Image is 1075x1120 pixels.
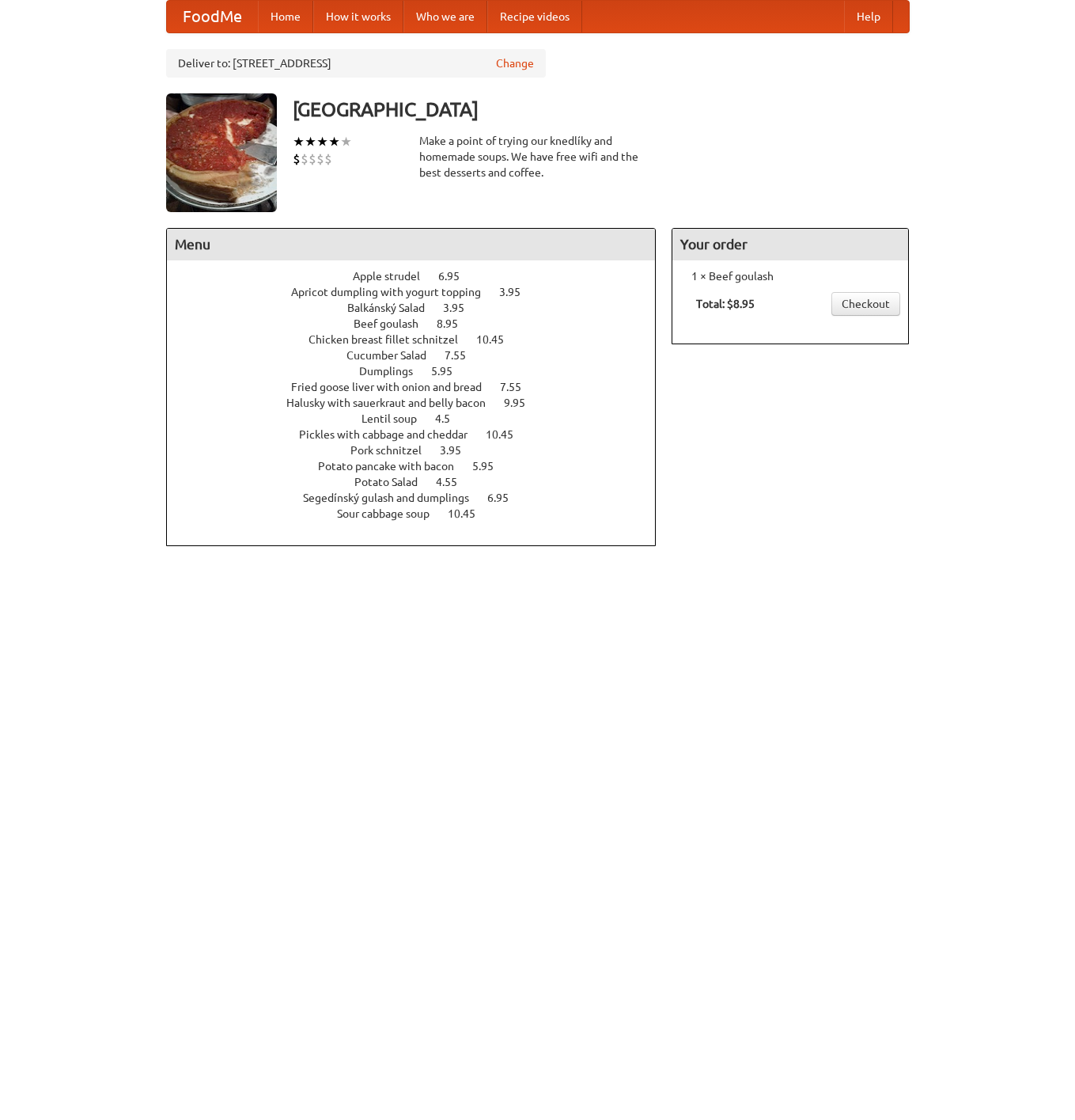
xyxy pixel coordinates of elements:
[496,55,534,71] a: Change
[340,133,352,150] li: ★
[291,381,498,393] span: Fried goose liver with onion and bread
[672,229,908,260] h4: Your order
[346,349,442,362] span: Cucumber Salad
[299,428,543,441] a: Pickles with cabbage and cheddar 10.45
[305,133,316,150] li: ★
[487,492,524,504] span: 6.95
[419,133,657,180] div: Make a point of trying our knedlíky and homemade soups. We have free wifi and the best desserts a...
[347,302,494,314] a: Balkánský Salad 3.95
[291,381,551,393] a: Fried goose liver with onion and bread 7.55
[301,150,308,168] li: $
[359,365,482,378] a: Dumplings 5.95
[328,133,340,150] li: ★
[166,49,546,78] div: Deliver to: [STREET_ADDRESS]
[831,292,900,316] a: Checkout
[354,317,487,330] a: Beef goulash 8.95
[359,365,429,378] span: Dumplings
[324,150,332,168] li: $
[286,397,555,409] a: Halusky with sauerkraut and belly bacon 9.95
[286,397,502,409] span: Halusky with sauerkraut and belly bacon
[440,444,477,457] span: 3.95
[443,302,480,314] span: 3.95
[347,302,441,314] span: Balkánský Salad
[844,1,893,32] a: Help
[476,333,520,346] span: 10.45
[303,492,485,504] span: Segedínský gulash and dumplings
[308,333,533,346] a: Chicken breast fillet schnitzel 10.45
[166,93,277,212] img: angular.jpg
[353,270,489,283] a: Apple strudel 6.95
[316,133,328,150] li: ★
[346,349,495,362] a: Cucumber Salad 7.55
[431,365,468,378] span: 5.95
[354,317,434,330] span: Beef goulash
[316,150,324,168] li: $
[354,476,486,488] a: Potato Salad 4.55
[354,476,433,488] span: Potato Salad
[448,507,491,520] span: 10.45
[445,349,482,362] span: 7.55
[337,507,505,520] a: Sour cabbage soup 10.45
[303,492,538,504] a: Segedínský gulash and dumplings 6.95
[167,229,656,260] h4: Menu
[293,93,910,125] h3: [GEOGRAPHIC_DATA]
[291,286,497,298] span: Apricot dumpling with yogurt topping
[435,412,466,425] span: 4.5
[438,270,475,283] span: 6.95
[337,507,445,520] span: Sour cabbage soup
[293,133,305,150] li: ★
[308,150,316,168] li: $
[291,286,550,298] a: Apricot dumpling with yogurt topping 3.95
[350,444,437,457] span: Pork schnitzel
[167,1,258,32] a: FoodMe
[437,317,474,330] span: 8.95
[313,1,403,32] a: How it works
[403,1,487,32] a: Who we are
[361,412,433,425] span: Lentil soup
[504,397,541,409] span: 9.95
[696,298,755,310] b: Total: $8.95
[436,476,473,488] span: 4.55
[500,381,537,393] span: 7.55
[361,412,479,425] a: Lentil soup 4.5
[318,460,470,473] span: Potato pancake with bacon
[486,428,529,441] span: 10.45
[680,268,900,284] li: 1 × Beef goulash
[487,1,582,32] a: Recipe videos
[472,460,509,473] span: 5.95
[499,286,536,298] span: 3.95
[308,333,474,346] span: Chicken breast fillet schnitzel
[353,270,436,283] span: Apple strudel
[299,428,483,441] span: Pickles with cabbage and cheddar
[293,150,301,168] li: $
[318,460,523,473] a: Potato pancake with bacon 5.95
[258,1,313,32] a: Home
[350,444,490,457] a: Pork schnitzel 3.95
